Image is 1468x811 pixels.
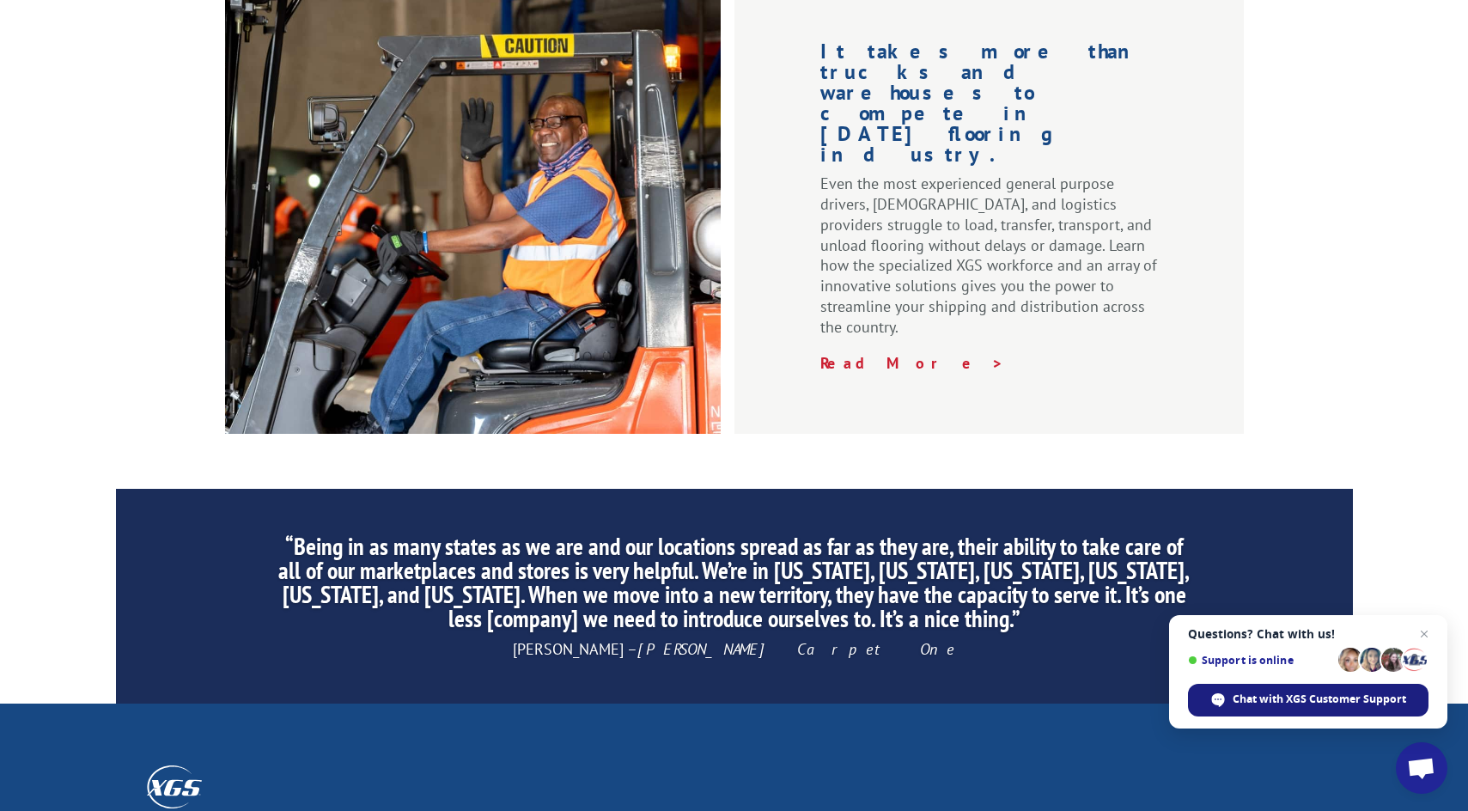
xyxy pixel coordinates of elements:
[820,41,1158,174] h1: It takes more than trucks and warehouses to compete in [DATE] flooring industry.
[820,174,1158,352] p: Even the most experienced general purpose drivers, [DEMOGRAPHIC_DATA], and logistics providers st...
[1188,627,1428,641] span: Questions? Chat with us!
[277,534,1191,639] h2: “Being in as many states as we are and our locations spread as far as they are, their ability to ...
[1233,692,1406,707] span: Chat with XGS Customer Support
[637,639,955,659] em: [PERSON_NAME] Carpet One
[1188,654,1332,667] span: Support is online
[820,353,1004,373] a: Read More >
[1396,742,1447,794] a: Open chat
[1188,684,1428,716] span: Chat with XGS Customer Support
[147,765,202,808] img: XGS_Logos_ALL_2024_All_White
[513,639,955,659] span: [PERSON_NAME] –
